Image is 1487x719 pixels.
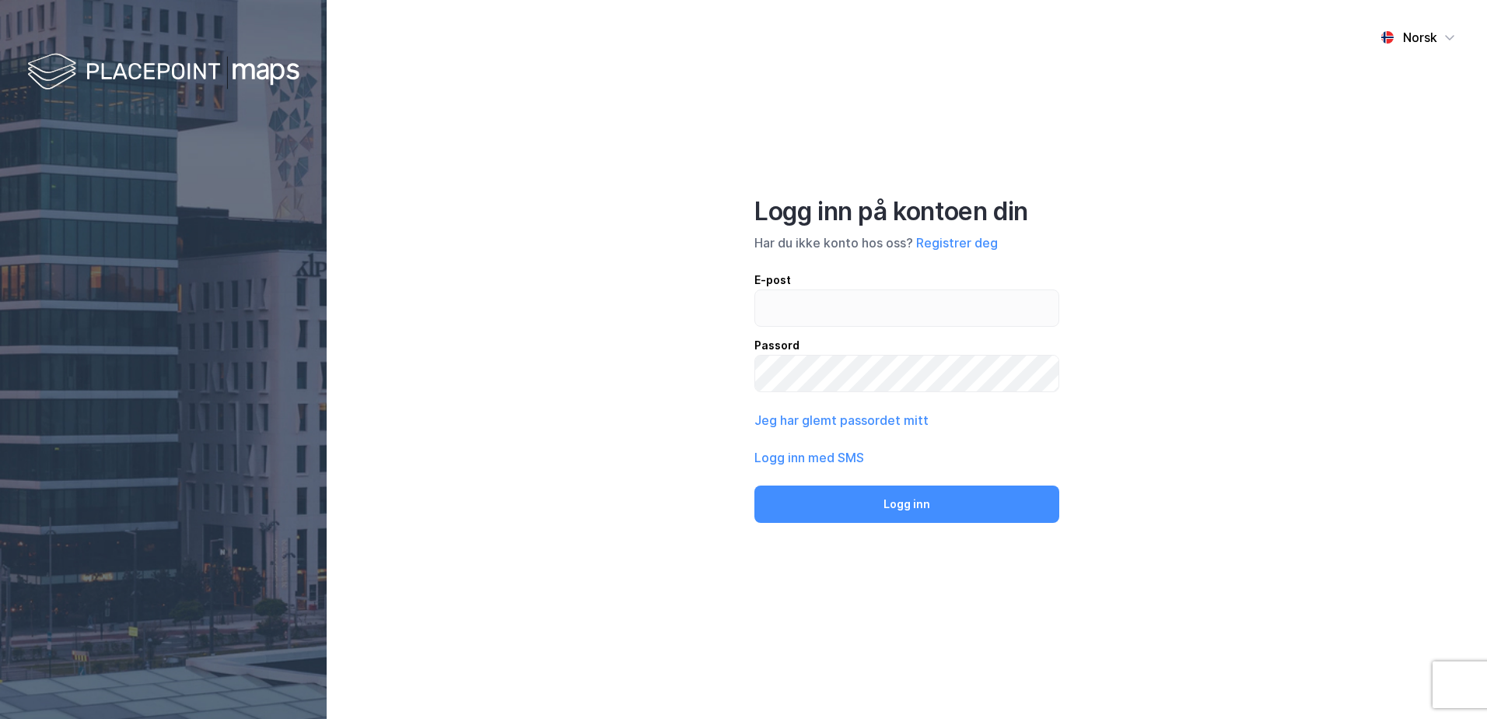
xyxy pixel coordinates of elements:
img: logo-white.f07954bde2210d2a523dddb988cd2aa7.svg [27,50,299,96]
button: Logg inn [754,486,1059,523]
div: Har du ikke konto hos oss? [754,233,1059,252]
div: Logg inn på kontoen din [754,196,1059,227]
div: Passord [754,336,1059,355]
button: Jeg har glemt passordet mitt [754,411,929,430]
button: Registrer deg [916,233,998,252]
button: Logg inn med SMS [754,448,864,467]
div: Norsk [1403,28,1437,47]
div: E-post [754,271,1059,289]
